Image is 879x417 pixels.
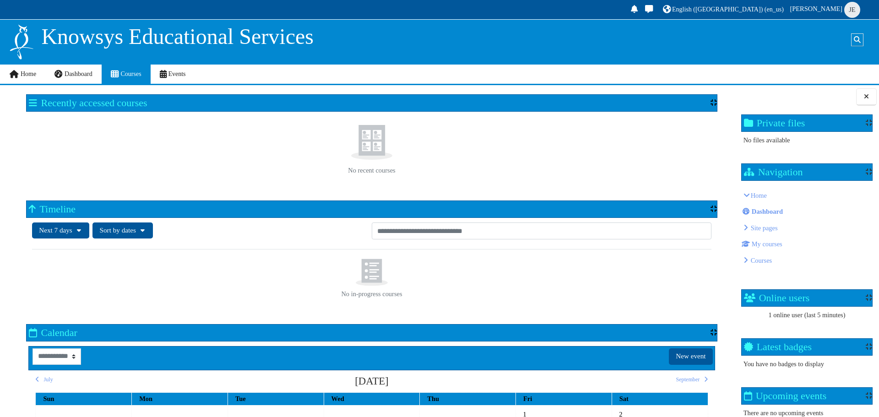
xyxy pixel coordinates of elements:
[752,208,783,215] span: Dashboard
[100,226,136,234] span: Sort by dates
[744,117,805,129] h2: Private files
[866,392,872,399] div: Show / hide the block
[751,224,778,232] span: Knowsys Educational Services LLC
[41,23,314,50] p: Knowsys Educational Services
[628,3,641,17] div: Show notification window with no new notifications
[844,2,860,18] span: Julie Emms
[331,395,344,402] span: Wed
[743,254,871,267] li: Courses
[523,395,532,402] span: Fri
[28,290,715,298] p: No in-progress courses
[662,3,785,17] a: English ([GEOGRAPHIC_DATA]) ‎(en_us)‎
[744,166,803,178] h2: Navigation
[743,240,782,248] a: My courses
[9,65,195,84] nav: Site links
[35,376,203,384] a: July
[120,70,141,77] span: Courses
[744,341,812,352] h2: Latest badges
[102,65,151,84] a: Courses
[751,192,767,199] a: Home
[427,395,439,402] span: Thu
[29,327,77,338] h2: Calendar
[21,70,36,77] span: Home
[743,205,871,218] li: Dashboard
[540,376,708,384] a: September
[744,292,810,303] h2: Online users
[65,70,92,77] span: Dashboard
[676,376,700,383] span: September
[139,395,152,402] span: Mon
[29,97,147,108] h2: Recently accessed courses
[643,3,657,17] a: Toggle messaging drawer There are 0 unread conversations
[788,1,863,18] a: User menu
[866,343,872,350] div: Show / hide the block
[151,65,195,84] a: Events
[866,294,872,301] div: Show / hide the block
[672,6,784,13] span: English ([GEOGRAPHIC_DATA]) ‎(en_us)‎
[45,65,101,84] a: Dashboard
[43,395,54,402] span: Sun
[168,70,185,77] span: Events
[29,203,76,215] h2: Timeline
[204,375,540,387] h4: [DATE]
[751,257,772,264] a: Courses
[741,356,873,373] div: You have no badges to display
[9,23,34,60] img: Logo
[743,208,783,215] a: Dashboard
[619,395,629,402] span: Sat
[743,409,871,417] div: There are no upcoming events
[743,238,871,250] li: My courses
[744,390,827,401] h2: Upcoming events
[743,136,871,144] div: No files available
[711,99,717,106] div: Show / hide the block
[235,395,246,402] span: Tue
[669,348,713,365] button: New event
[28,167,715,174] p: No recent courses
[743,189,871,267] li: Home
[866,168,872,175] div: Show / hide the block
[32,222,89,238] button: Filter timeline by date
[711,329,717,336] div: Show / hide the block
[39,226,72,234] span: Next 7 days
[743,222,871,234] li: Knowsys Educational Services LLC
[866,119,872,126] div: Show / hide the block
[790,5,842,12] span: [PERSON_NAME]
[743,311,871,319] div: 1 online user (last 5 minutes)
[752,240,782,248] span: My courses
[44,376,53,383] span: July
[92,222,152,238] button: Sort timeline items
[711,205,717,212] div: Show / hide the block
[644,5,654,13] i: Toggle messaging drawer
